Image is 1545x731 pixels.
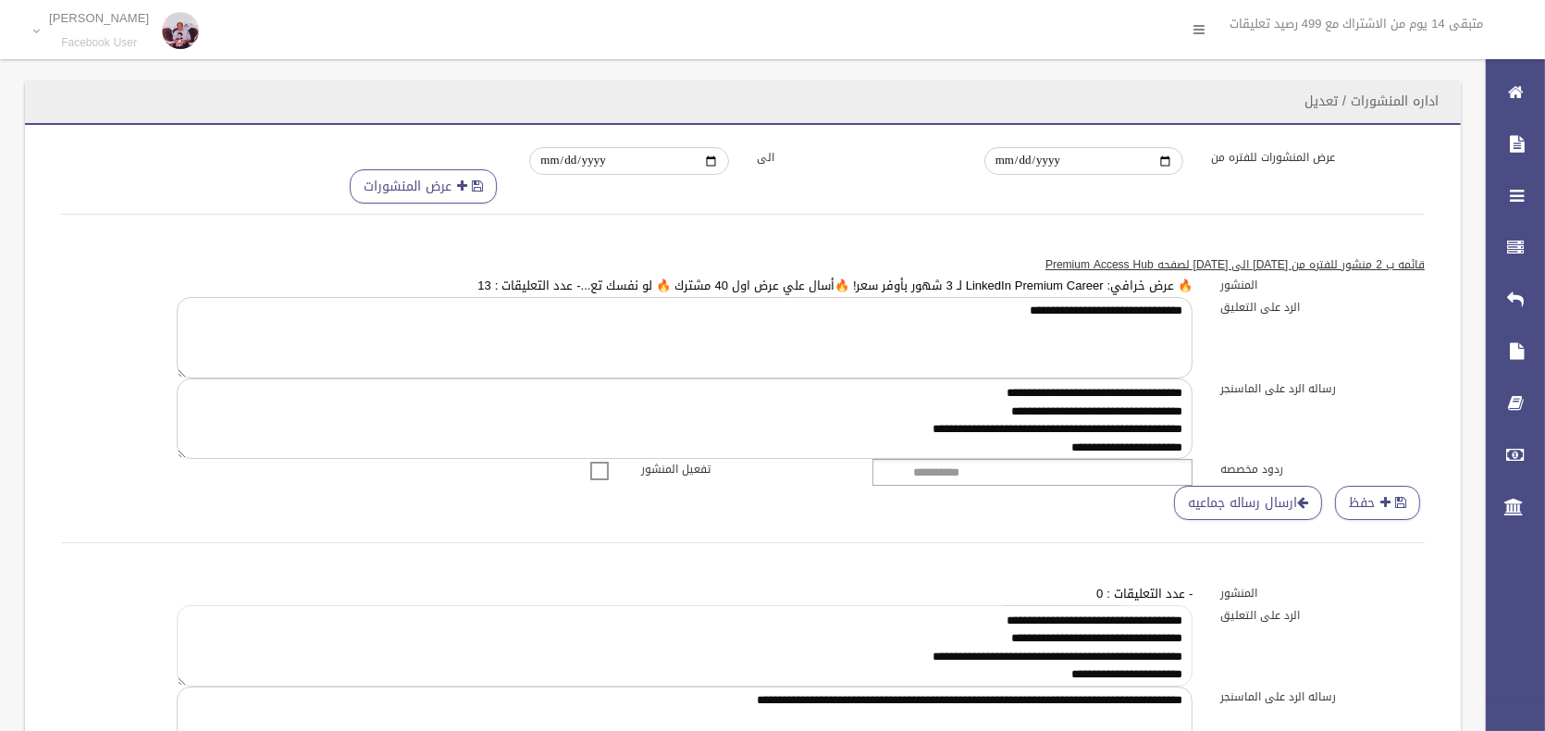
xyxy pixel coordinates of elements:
[49,36,149,50] small: Facebook User
[1197,147,1425,167] label: عرض المنشورات للفتره من
[350,169,497,204] button: عرض المنشورات
[1096,582,1193,605] a: - عدد التعليقات : 0
[1174,486,1322,520] a: ارسال رساله جماعيه
[1206,605,1439,626] label: الرد على التعليق
[1206,297,1439,317] label: الرد على التعليق
[743,147,970,167] label: الى
[1045,254,1425,275] u: قائمه ب 2 منشور للفتره من [DATE] الى [DATE] لصفحه Premium Access Hub
[1206,459,1439,479] label: ردود مخصصه
[1206,378,1439,399] label: رساله الرد على الماسنجر
[477,274,1193,297] a: 🔥 عرض خرافي: LinkedIn Premium Career لـ 3 شهور بأوفر سعر! 🔥أسال علي عرض اول 40 مشترك 🔥 لو نفسك تع...
[1206,275,1439,295] label: المنشور
[1335,486,1420,520] button: حفظ
[49,11,149,25] p: [PERSON_NAME]
[1282,83,1461,119] header: اداره المنشورات / تعديل
[1206,687,1439,707] label: رساله الرد على الماسنجر
[1206,583,1439,603] label: المنشور
[627,459,859,479] label: تفعيل المنشور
